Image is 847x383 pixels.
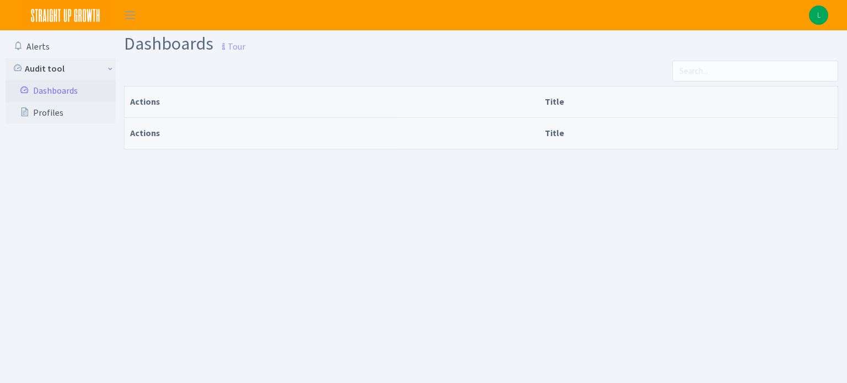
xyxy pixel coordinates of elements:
[540,86,838,117] th: Title
[125,117,541,149] th: Actions
[213,32,245,55] a: Tour
[6,58,116,80] a: Audit tool
[672,61,838,82] input: Search...
[6,102,116,124] a: Profiles
[809,6,828,25] img: Lauren
[809,6,828,25] a: L
[116,6,144,24] button: Toggle navigation
[217,37,245,56] small: Tour
[540,117,838,149] th: Title
[6,80,116,102] a: Dashboards
[124,35,245,56] h1: Dashboards
[6,36,116,58] a: Alerts
[125,86,541,117] th: Actions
